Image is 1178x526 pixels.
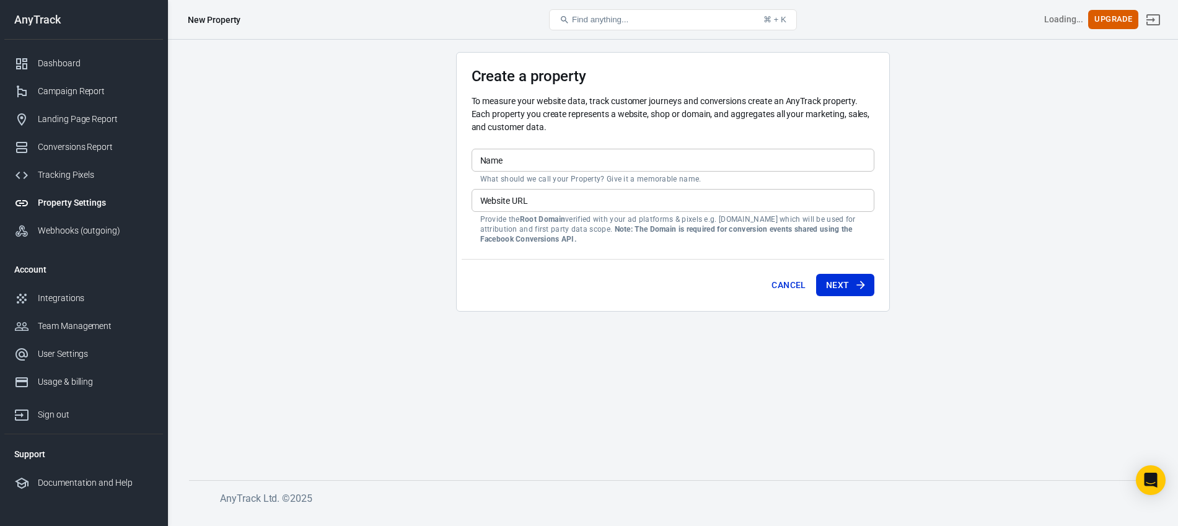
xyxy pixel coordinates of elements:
[4,105,163,133] a: Landing Page Report
[4,255,163,284] li: Account
[572,15,628,24] span: Find anything...
[1044,13,1084,26] div: Account id: <>
[763,15,786,24] div: ⌘ + K
[480,225,853,243] strong: Note: The Domain is required for conversion events shared using the Facebook Conversions API.
[38,224,153,237] div: Webhooks (outgoing)
[220,491,1149,506] h6: AnyTrack Ltd. © 2025
[1136,465,1166,495] div: Open Intercom Messenger
[4,368,163,396] a: Usage & billing
[4,50,163,77] a: Dashboard
[38,320,153,333] div: Team Management
[4,133,163,161] a: Conversions Report
[520,215,565,224] strong: Root Domain
[38,196,153,209] div: Property Settings
[480,214,866,244] p: Provide the verified with your ad platforms & pixels e.g. [DOMAIN_NAME] which will be used for at...
[38,57,153,70] div: Dashboard
[480,174,866,184] p: What should we call your Property? Give it a memorable name.
[38,141,153,154] div: Conversions Report
[4,439,163,469] li: Support
[4,189,163,217] a: Property Settings
[188,14,240,26] div: New Property
[549,9,797,30] button: Find anything...⌘ + K
[4,312,163,340] a: Team Management
[767,274,811,297] button: Cancel
[4,77,163,105] a: Campaign Report
[4,217,163,245] a: Webhooks (outgoing)
[4,284,163,312] a: Integrations
[1138,5,1168,35] a: Sign out
[38,113,153,126] div: Landing Page Report
[38,375,153,388] div: Usage & billing
[4,340,163,368] a: User Settings
[4,161,163,189] a: Tracking Pixels
[472,95,874,134] p: To measure your website data, track customer journeys and conversions create an AnyTrack property...
[472,149,874,172] input: Your Website Name
[472,189,874,212] input: example.com
[38,408,153,421] div: Sign out
[38,292,153,305] div: Integrations
[38,476,153,489] div: Documentation and Help
[1088,10,1138,29] button: Upgrade
[38,85,153,98] div: Campaign Report
[38,169,153,182] div: Tracking Pixels
[4,14,163,25] div: AnyTrack
[4,396,163,429] a: Sign out
[472,68,874,85] h3: Create a property
[816,274,874,297] button: Next
[38,348,153,361] div: User Settings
